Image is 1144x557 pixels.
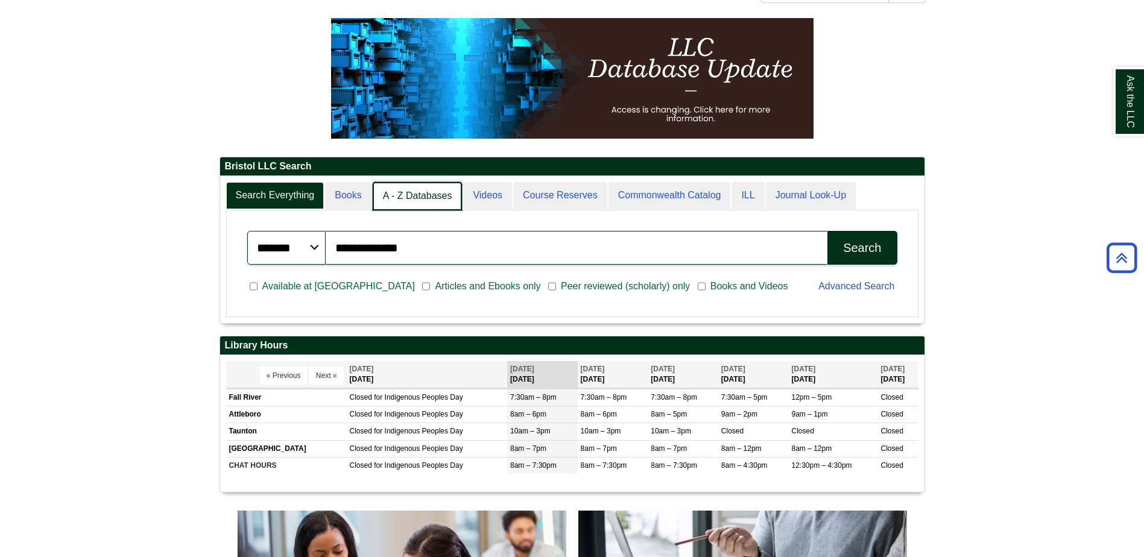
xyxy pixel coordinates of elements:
[556,279,695,294] span: Peer reviewed (scholarly) only
[350,410,372,418] span: Closed
[463,182,512,209] a: Videos
[721,427,744,435] span: Closed
[706,279,793,294] span: Books and Videos
[350,393,372,401] span: Closed
[881,393,903,401] span: Closed
[732,182,764,209] a: ILL
[331,18,814,139] img: HTML tutorial
[578,361,648,388] th: [DATE]
[309,367,344,385] button: Next »
[651,393,697,401] span: 7:30am – 8pm
[721,461,768,470] span: 8am – 4:30pm
[510,444,546,453] span: 8am – 7pm
[581,410,617,418] span: 8am – 6pm
[791,427,814,435] span: Closed
[788,361,877,388] th: [DATE]
[350,461,372,470] span: Closed
[220,157,924,176] h2: Bristol LLC Search
[374,393,463,401] span: for Indigenous Peoples Day
[325,182,371,209] a: Books
[791,410,827,418] span: 9am – 1pm
[510,365,534,373] span: [DATE]
[766,182,856,209] a: Journal Look-Up
[250,281,258,292] input: Available at [GEOGRAPHIC_DATA]
[648,361,718,388] th: [DATE]
[226,457,347,474] td: CHAT HOURS
[258,279,420,294] span: Available at [GEOGRAPHIC_DATA]
[226,182,324,209] a: Search Everything
[651,427,691,435] span: 10am – 3pm
[507,361,578,388] th: [DATE]
[581,393,627,401] span: 7:30am – 8pm
[791,461,852,470] span: 12:30pm – 4:30pm
[818,281,894,291] a: Advanced Search
[881,427,903,435] span: Closed
[350,427,372,435] span: Closed
[721,393,768,401] span: 7:30am – 5pm
[881,444,903,453] span: Closed
[608,182,731,209] a: Commonwealth Catalog
[548,281,556,292] input: Peer reviewed (scholarly) only
[718,361,789,388] th: [DATE]
[791,444,832,453] span: 8am – 12pm
[373,182,463,210] a: A - Z Databases
[651,444,687,453] span: 8am – 7pm
[510,410,546,418] span: 8am – 6pm
[698,281,706,292] input: Books and Videos
[878,361,918,388] th: [DATE]
[226,406,347,423] td: Attleboro
[347,361,507,388] th: [DATE]
[226,389,347,406] td: Fall River
[651,461,697,470] span: 8am – 7:30pm
[651,410,687,418] span: 8am – 5pm
[581,365,605,373] span: [DATE]
[1102,250,1141,266] a: Back to Top
[350,444,372,453] span: Closed
[581,427,621,435] span: 10am – 3pm
[510,461,557,470] span: 8am – 7:30pm
[374,444,463,453] span: for Indigenous Peoples Day
[791,393,832,401] span: 12pm – 5pm
[651,365,675,373] span: [DATE]
[581,461,627,470] span: 8am – 7:30pm
[581,444,617,453] span: 8am – 7pm
[422,281,430,292] input: Articles and Ebooks only
[430,279,545,294] span: Articles and Ebooks only
[374,461,463,470] span: for Indigenous Peoples Day
[881,461,903,470] span: Closed
[791,365,815,373] span: [DATE]
[374,410,463,418] span: for Indigenous Peoples Day
[260,367,308,385] button: « Previous
[226,423,347,440] td: Taunton
[510,427,551,435] span: 10am – 3pm
[226,440,347,457] td: [GEOGRAPHIC_DATA]
[350,365,374,373] span: [DATE]
[510,393,557,401] span: 7:30am – 8pm
[721,410,757,418] span: 9am – 2pm
[513,182,607,209] a: Course Reserves
[220,336,924,355] h2: Library Hours
[881,410,903,418] span: Closed
[843,241,881,255] div: Search
[721,444,762,453] span: 8am – 12pm
[827,231,897,265] button: Search
[881,365,905,373] span: [DATE]
[721,365,745,373] span: [DATE]
[374,427,463,435] span: for Indigenous Peoples Day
